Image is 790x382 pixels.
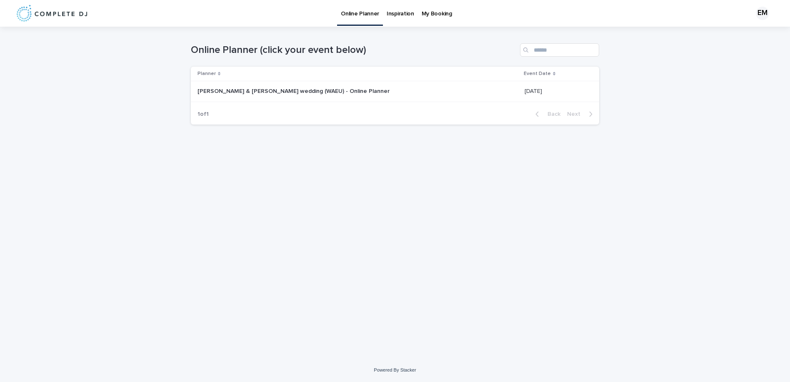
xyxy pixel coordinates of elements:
span: Next [567,111,585,117]
div: EM [756,7,769,20]
p: 1 of 1 [191,104,215,125]
p: [PERSON_NAME] & [PERSON_NAME] wedding (WAEU) - Online Planner [197,86,391,95]
input: Search [520,43,599,57]
a: Powered By Stacker [374,367,416,372]
p: Planner [197,69,216,78]
span: Back [542,111,560,117]
p: [DATE] [525,86,544,95]
tr: [PERSON_NAME] & [PERSON_NAME] wedding (WAEU) - Online Planner[PERSON_NAME] & [PERSON_NAME] weddin... [191,81,599,102]
h1: Online Planner (click your event below) [191,44,517,56]
img: 8nP3zCmvR2aWrOmylPw8 [17,5,87,22]
button: Next [564,110,599,118]
p: Event Date [524,69,551,78]
button: Back [529,110,564,118]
